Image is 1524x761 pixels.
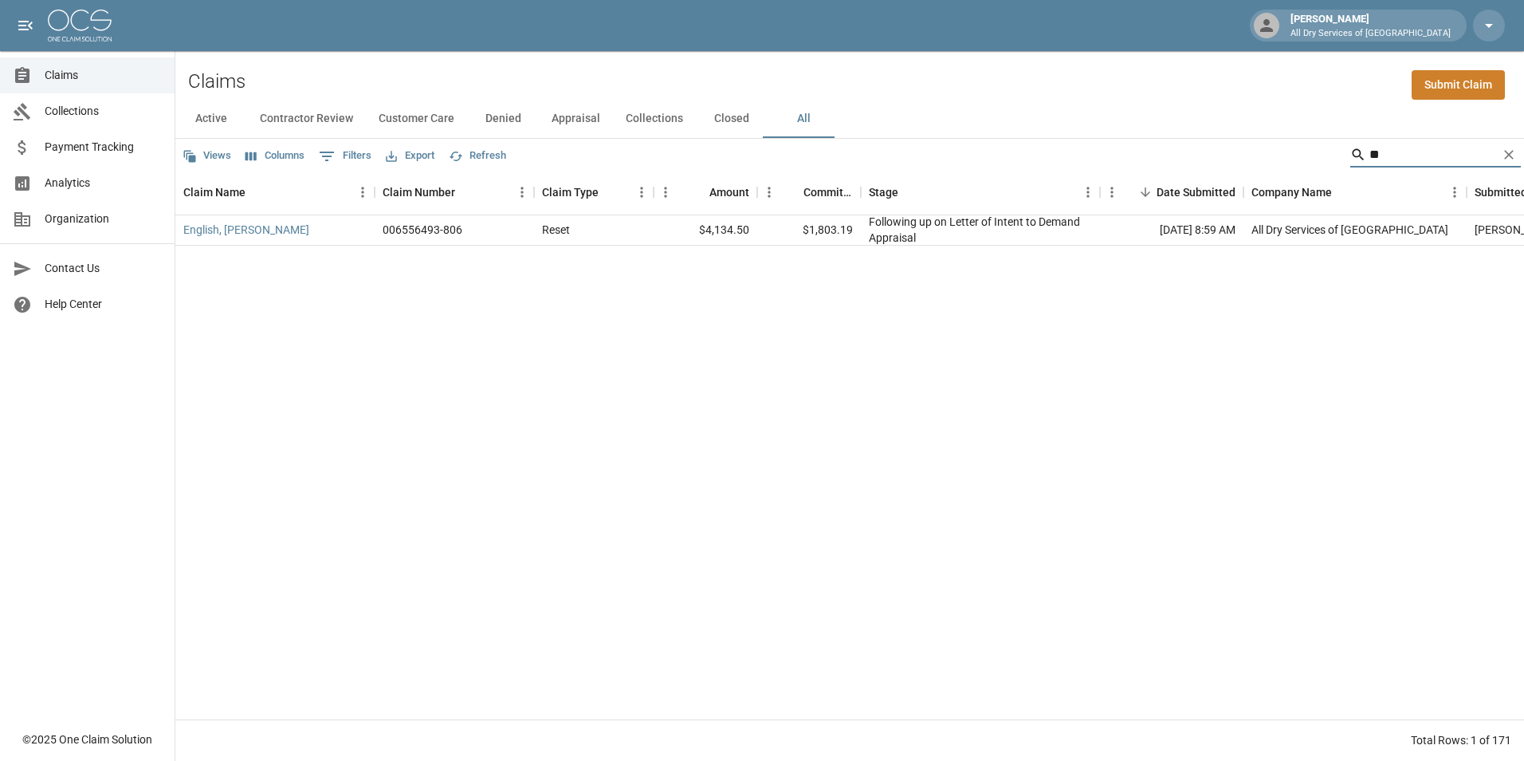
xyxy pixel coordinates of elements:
div: Date Submitted [1157,170,1235,215]
div: Company Name [1251,170,1332,215]
button: Collections [613,100,696,138]
button: Refresh [445,144,510,168]
span: Claims [45,67,162,84]
div: Claim Number [383,170,455,215]
button: Menu [351,180,375,204]
button: Sort [245,181,268,203]
button: Menu [1076,180,1100,204]
div: Search [1350,142,1521,171]
div: [PERSON_NAME] [1284,11,1457,40]
div: Stage [869,170,898,215]
span: Collections [45,103,162,120]
button: Select columns [242,144,308,168]
div: 006556493-806 [383,222,462,238]
div: Stage [861,170,1100,215]
button: Views [179,144,235,168]
button: Active [175,100,247,138]
button: Sort [1332,181,1354,203]
button: Sort [687,181,709,203]
button: Customer Care [366,100,467,138]
div: Amount [709,170,749,215]
a: Submit Claim [1412,70,1505,100]
button: Sort [898,181,921,203]
p: All Dry Services of [GEOGRAPHIC_DATA] [1290,27,1451,41]
button: Show filters [315,144,375,169]
span: Analytics [45,175,162,191]
button: All [768,100,839,138]
span: Help Center [45,296,162,313]
button: Export [382,144,438,168]
div: $4,134.50 [654,215,757,246]
button: Sort [781,181,803,203]
div: Claim Name [175,170,375,215]
button: Appraisal [539,100,613,138]
div: dynamic tabs [175,100,1524,138]
button: Clear [1497,143,1521,167]
button: open drawer [10,10,41,41]
div: Following up on Letter of Intent to Demand Appraisal [869,214,1092,246]
div: Committed Amount [757,170,861,215]
span: Contact Us [45,260,162,277]
span: Organization [45,211,162,227]
div: Claim Type [542,170,599,215]
a: English, [PERSON_NAME] [183,222,309,238]
h2: Claims [188,70,245,93]
button: Sort [455,181,477,203]
button: Sort [1134,181,1157,203]
div: [DATE] 8:59 AM [1100,215,1243,246]
button: Closed [696,100,768,138]
div: Company Name [1243,170,1467,215]
span: Payment Tracking [45,139,162,156]
button: Menu [1100,180,1124,204]
div: Date Submitted [1100,170,1243,215]
button: Denied [467,100,539,138]
div: Claim Name [183,170,245,215]
button: Menu [654,180,678,204]
div: © 2025 One Claim Solution [22,731,152,747]
img: ocs-logo-white-transparent.png [48,10,112,41]
div: Amount [654,170,757,215]
div: Total Rows: 1 of 171 [1411,732,1511,748]
div: Reset [542,222,570,238]
button: Menu [630,180,654,204]
div: $1,803.19 [757,215,861,246]
button: Menu [1443,180,1467,204]
button: Menu [757,180,781,204]
button: Contractor Review [247,100,366,138]
button: Sort [599,181,621,203]
div: Claim Number [375,170,534,215]
button: Menu [510,180,534,204]
div: All Dry Services of Atlanta [1251,222,1448,238]
div: Claim Type [534,170,654,215]
div: Committed Amount [803,170,853,215]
